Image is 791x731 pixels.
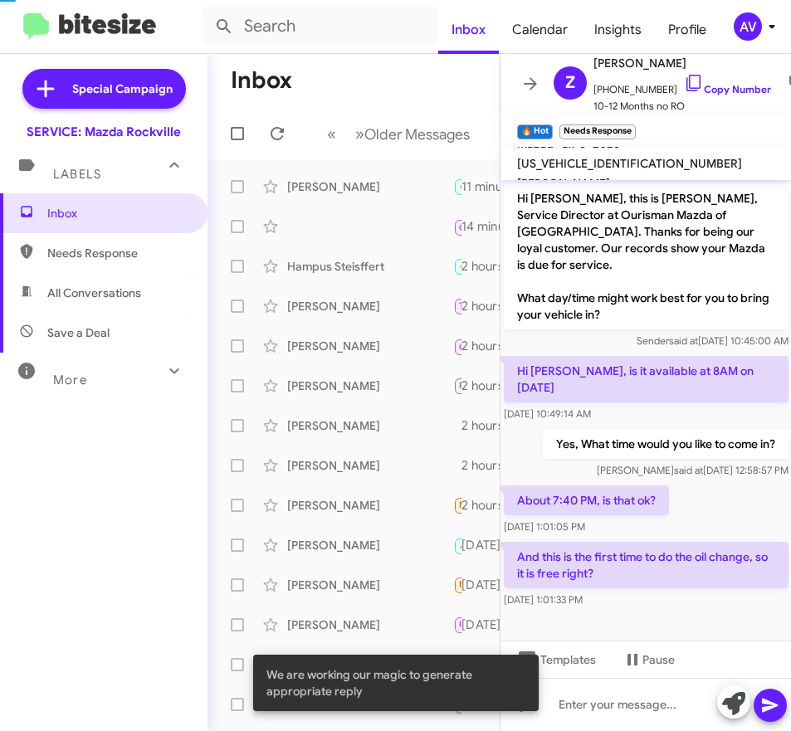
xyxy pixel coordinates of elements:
[459,380,508,391] span: RO Historic
[47,285,141,301] span: All Conversations
[266,666,525,699] span: We are working our magic to generate appropriate reply
[461,457,542,474] div: 2 hours ago
[459,342,502,353] span: Call Them
[459,181,487,192] span: 🔥 Hot
[287,537,453,553] div: [PERSON_NAME]
[593,73,771,98] span: [PHONE_NUMBER]
[453,534,461,555] div: Inbound Call
[461,178,558,195] div: 11 minutes ago
[287,258,453,275] div: Hampus Steisffert
[53,167,101,182] span: Labels
[345,117,480,151] button: Next
[461,218,560,235] div: 14 minutes ago
[559,124,636,139] small: Needs Response
[231,67,292,94] h1: Inbox
[287,417,453,434] div: [PERSON_NAME]
[287,378,453,394] div: [PERSON_NAME]
[459,619,502,630] span: Call Them
[459,261,487,271] span: 🔥 Hot
[287,497,453,514] div: [PERSON_NAME]
[504,520,585,533] span: [DATE] 1:01:05 PM
[72,80,173,97] span: Special Campaign
[317,117,346,151] button: Previous
[461,258,542,275] div: 2 hours ago
[673,464,702,476] span: said at
[461,417,542,434] div: 2 hours ago
[364,125,470,144] span: Older Messages
[453,417,461,434] div: Hi [PERSON_NAME] - it recently went thru inspection with you guys. The [GEOGRAPHIC_DATA] location...
[461,298,542,314] div: 2 hours ago
[47,245,188,261] span: Needs Response
[461,497,542,514] div: 2 hours ago
[504,183,789,329] p: Hi [PERSON_NAME], this is [PERSON_NAME], Service Director at Ourisman Mazda of [GEOGRAPHIC_DATA]....
[459,222,502,233] span: Call Them
[504,485,669,515] p: About 7:40 PM, is that ok?
[517,176,610,191] span: [PERSON_NAME]
[453,457,461,474] div: I'm good. Just had the oil changed
[459,500,530,510] span: Needs Response
[461,378,542,394] div: 2 hours ago
[593,98,771,115] span: 10-12 Months no RO
[596,464,788,476] span: [PERSON_NAME] [DATE] 12:58:57 PM
[453,216,461,236] div: Of course! What time would you like to come in?
[355,124,364,144] span: »
[461,577,515,593] div: [DATE]
[461,338,542,354] div: 2 hours ago
[287,298,453,314] div: [PERSON_NAME]
[504,356,789,402] p: Hi [PERSON_NAME], is it available at 8AM on [DATE]
[201,7,438,46] input: Search
[668,334,697,347] span: said at
[453,495,461,514] div: Hi [PERSON_NAME],I actually I had a question how much is an oil change?.
[734,12,762,41] div: AV
[287,178,453,195] div: [PERSON_NAME]
[47,324,110,341] span: Save a Deal
[459,579,530,590] span: Needs Response
[327,124,336,144] span: «
[22,69,186,109] a: Special Campaign
[504,593,583,606] span: [DATE] 1:01:33 PM
[453,376,461,395] div: Thanks, [PERSON_NAME]. I put very few miles on my Miata, so the standard schedule doesn't really ...
[438,6,499,54] a: Inbox
[453,575,461,594] div: Hi [PERSON_NAME], Do you have any availability for morning drop off with taxi service in the next...
[461,537,515,553] div: [DATE]
[287,577,453,593] div: [PERSON_NAME]
[287,457,453,474] div: [PERSON_NAME]
[453,296,461,315] div: How about scheduling your appointment for a [DATE] or [DATE] after the 15th? Please let me know w...
[53,373,87,387] span: More
[565,70,575,96] span: Z
[517,124,553,139] small: 🔥 Hot
[461,616,515,633] div: [DATE]
[318,117,480,151] nav: Page navigation example
[636,334,788,347] span: Sender [DATE] 10:45:00 AM
[542,429,788,459] p: Yes, What time would you like to come in?
[453,177,461,196] div: And this is the first time to do the oil change, so it is free right?
[581,6,655,54] a: Insights
[504,542,789,588] p: And this is the first time to do the oil change, so it is free right?
[47,205,188,222] span: Inbox
[287,616,453,633] div: [PERSON_NAME]
[499,6,581,54] a: Calendar
[27,124,181,140] div: SERVICE: Mazda Rockville
[453,256,461,275] div: Schedule
[287,338,453,354] div: [PERSON_NAME]
[720,12,773,41] button: AV
[453,335,461,356] div: Inbound Call
[684,83,771,95] a: Copy Number
[459,300,507,311] span: Try Pausing
[504,407,591,420] span: [DATE] 10:49:14 AM
[459,541,487,552] span: 🔥 Hot
[517,156,742,171] span: [US_VEHICLE_IDENTIFICATION_NUMBER]
[593,53,771,73] span: [PERSON_NAME]
[453,615,461,634] div: thank you.
[655,6,720,54] a: Profile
